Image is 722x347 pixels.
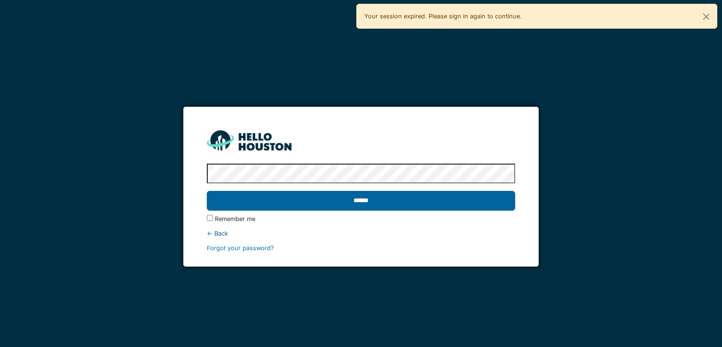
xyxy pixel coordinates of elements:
div: ← Back [207,229,515,238]
img: HH_line-BYnF2_Hg.png [207,130,291,150]
div: Your session expired. Please sign in again to continue. [356,4,717,29]
a: Forgot your password? [207,244,274,252]
label: Remember me [215,214,255,223]
button: Close [696,4,717,29]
